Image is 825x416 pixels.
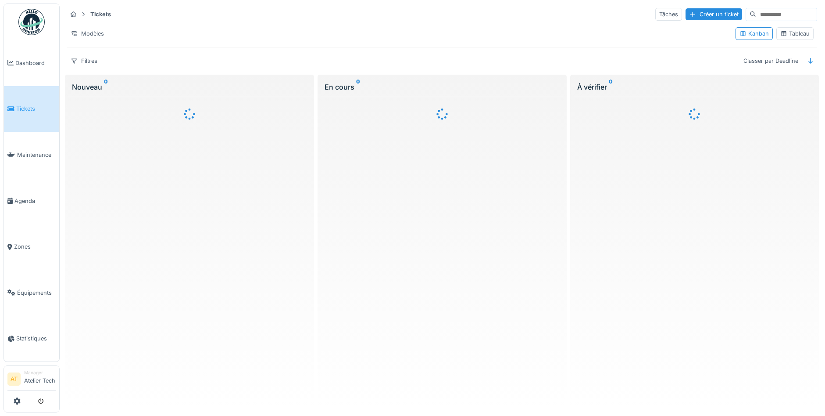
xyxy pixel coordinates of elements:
[16,334,56,343] span: Statistiques
[7,373,21,386] li: AT
[18,9,45,35] img: Badge_color-CXgf-gQk.svg
[24,369,56,388] li: Atelier Tech
[72,82,307,92] div: Nouveau
[577,82,812,92] div: À vérifier
[17,289,56,297] span: Équipements
[4,178,59,224] a: Agenda
[67,54,101,67] div: Filtres
[67,27,108,40] div: Modèles
[104,82,108,92] sup: 0
[739,29,769,38] div: Kanban
[609,82,613,92] sup: 0
[7,369,56,391] a: AT ManagerAtelier Tech
[780,29,810,38] div: Tableau
[24,369,56,376] div: Manager
[14,197,56,205] span: Agenda
[4,40,59,86] a: Dashboard
[356,82,360,92] sup: 0
[14,242,56,251] span: Zones
[655,8,682,21] div: Tâches
[4,316,59,362] a: Statistiques
[16,105,56,113] span: Tickets
[4,132,59,178] a: Maintenance
[686,8,742,20] div: Créer un ticket
[15,59,56,67] span: Dashboard
[4,86,59,132] a: Tickets
[739,54,802,67] div: Classer par Deadline
[325,82,560,92] div: En cours
[4,270,59,316] a: Équipements
[17,151,56,159] span: Maintenance
[4,224,59,270] a: Zones
[87,10,114,18] strong: Tickets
